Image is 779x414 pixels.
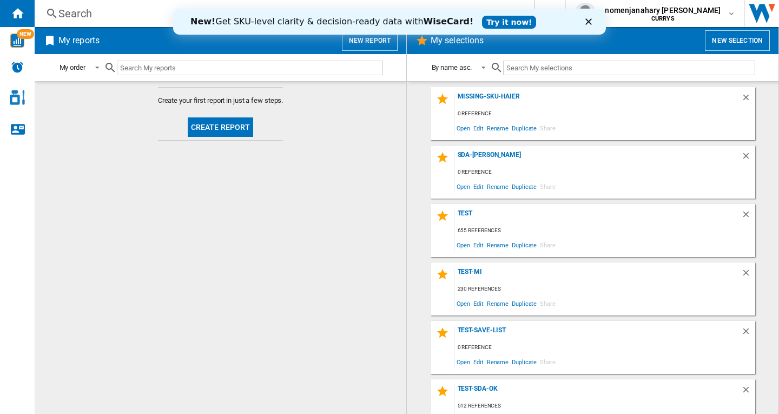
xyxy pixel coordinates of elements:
span: Edit [472,238,485,252]
span: Rename [485,238,510,252]
span: Share [538,179,557,194]
div: test-sda-ok [455,385,741,399]
input: Search My selections [503,61,755,75]
span: Share [538,296,557,311]
img: wise-card.svg [10,34,24,48]
span: Edit [472,121,485,135]
div: Delete [741,93,755,107]
span: Rename [485,179,510,194]
div: sda-[PERSON_NAME] [455,151,741,166]
span: Open [455,179,472,194]
span: NEW [17,29,34,39]
span: Rename [485,296,510,311]
span: Duplicate [510,354,538,369]
button: New selection [705,30,770,51]
span: Open [455,354,472,369]
span: Share [538,238,557,252]
span: Edit [472,354,485,369]
div: Delete [741,209,755,224]
span: Share [538,354,557,369]
div: test-save-list [455,326,741,341]
div: Delete [741,268,755,282]
div: 0 reference [455,107,755,121]
img: alerts-logo.svg [11,61,24,74]
span: Duplicate [510,179,538,194]
div: test-mi [455,268,741,282]
div: Search [58,6,506,21]
div: 0 reference [455,341,755,354]
div: My order [60,63,85,71]
div: Delete [741,151,755,166]
span: Share [538,121,557,135]
span: Rename [485,121,510,135]
div: 230 references [455,282,755,296]
span: Duplicate [510,121,538,135]
span: Rename [485,354,510,369]
div: Delete [741,326,755,341]
span: Open [455,121,472,135]
input: Search My reports [117,61,383,75]
span: Edit [472,296,485,311]
img: profile.jpg [575,3,596,24]
div: 655 references [455,224,755,238]
b: CURRYS [651,15,675,22]
h2: My selections [428,30,486,51]
div: 512 references [455,399,755,413]
span: Create your first report in just a few steps. [158,96,283,106]
span: Open [455,238,472,252]
div: Delete [741,385,755,399]
span: nomenjanahary [PERSON_NAME] [605,5,721,16]
div: 0 reference [455,166,755,179]
span: Duplicate [510,238,538,252]
h2: My reports [56,30,102,51]
div: missing-sku-haier [455,93,741,107]
div: test [455,209,741,224]
button: Create report [188,117,254,137]
iframe: Intercom live chat bannière [173,9,606,35]
span: Duplicate [510,296,538,311]
img: cosmetic-logo.svg [10,90,25,105]
div: Fermer [412,10,423,16]
span: Edit [472,179,485,194]
div: By name asc. [432,63,472,71]
button: New report [342,30,398,51]
span: Open [455,296,472,311]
